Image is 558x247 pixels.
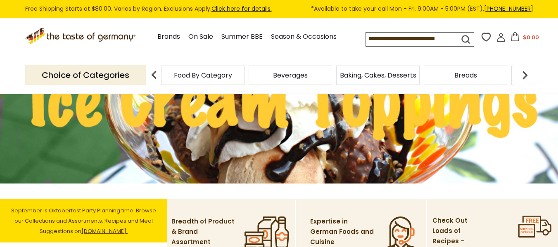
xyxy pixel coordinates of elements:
[517,67,533,83] img: next arrow
[484,5,533,13] a: [PHONE_NUMBER]
[273,72,308,78] a: Beverages
[188,31,213,42] a: On Sale
[507,32,542,45] button: $0.00
[25,4,533,14] div: Free Shipping Starts at $80.00. Varies by Region. Exclusions Apply.
[311,4,533,14] span: *Available to take your call Mon - Fri, 9:00AM - 5:00PM (EST).
[157,31,180,42] a: Brands
[174,72,232,78] a: Food By Category
[221,31,263,42] a: Summer BBE
[271,31,337,42] a: Season & Occasions
[81,227,128,235] a: [DOMAIN_NAME].
[523,33,539,41] span: $0.00
[211,5,272,13] a: Click here for details.
[11,207,156,235] span: September is Oktoberfest Party Planning time. Browse our Collections and Assortments. Recipes and...
[340,72,416,78] a: Baking, Cakes, Desserts
[146,67,162,83] img: previous arrow
[25,65,146,85] p: Choice of Categories
[454,72,477,78] a: Breads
